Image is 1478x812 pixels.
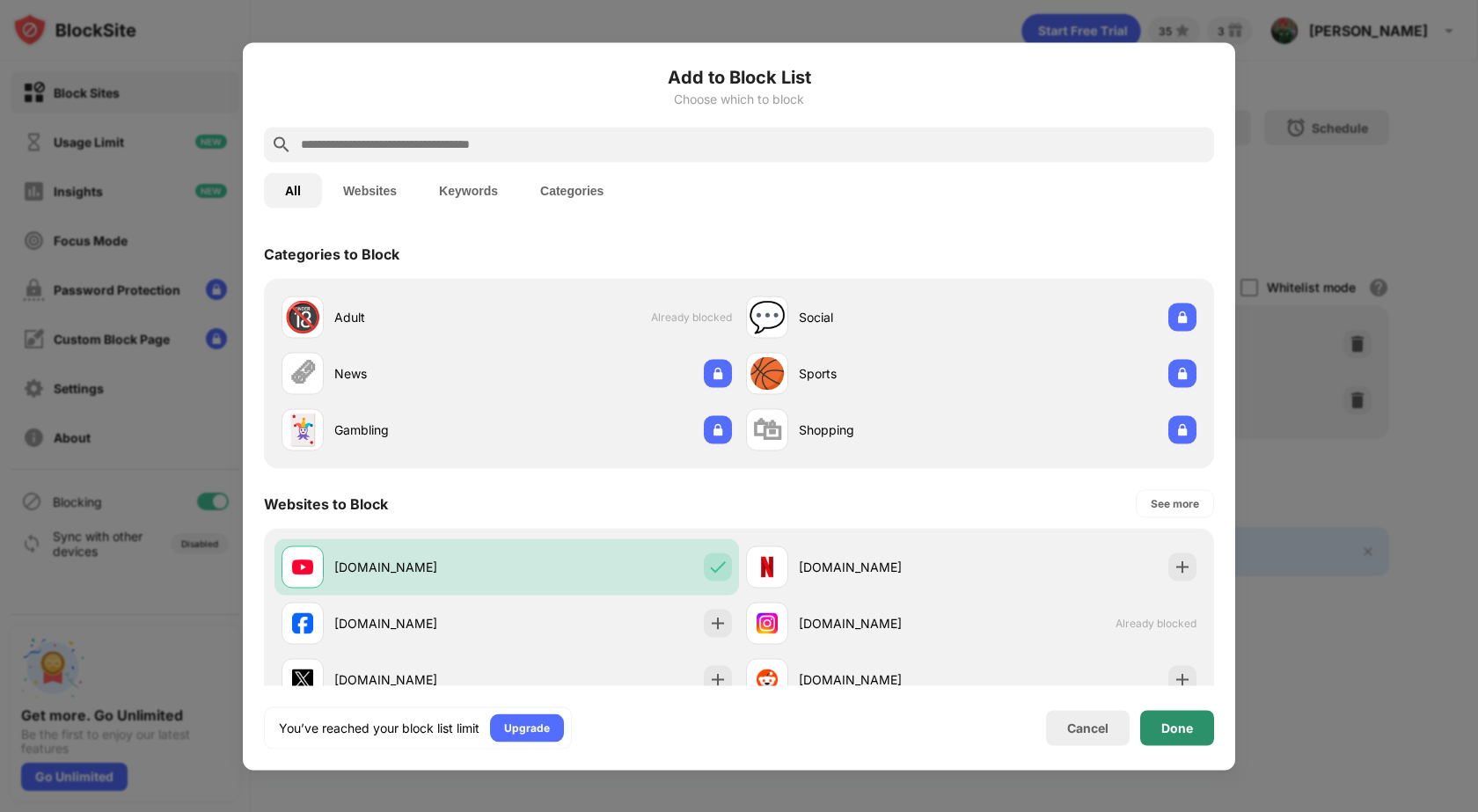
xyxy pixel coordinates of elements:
[264,63,1214,90] h6: Add to Block List
[752,412,782,448] div: 🛍
[799,670,971,689] div: [DOMAIN_NAME]
[749,355,786,391] div: 🏀
[519,172,625,208] button: Categories
[799,614,971,633] div: [DOMAIN_NAME]
[292,556,313,577] img: favicons
[651,311,732,324] span: Already blocked
[1161,721,1193,735] div: Done
[1116,617,1196,630] span: Already blocked
[1151,494,1199,512] div: See more
[284,412,321,448] div: 🃏
[292,612,313,633] img: favicons
[334,364,507,383] div: News
[334,670,507,689] div: [DOMAIN_NAME]
[264,245,399,262] div: Categories to Block
[334,308,507,326] div: Adult
[334,558,507,576] div: [DOMAIN_NAME]
[279,719,479,736] div: You’ve reached your block list limit
[284,299,321,335] div: 🔞
[757,669,778,690] img: favicons
[264,494,388,512] div: Websites to Block
[749,299,786,335] div: 💬
[334,614,507,633] div: [DOMAIN_NAME]
[799,364,971,383] div: Sports
[288,355,318,391] div: 🗞
[757,556,778,577] img: favicons
[264,91,1214,106] div: Choose which to block
[264,172,322,208] button: All
[799,421,971,439] div: Shopping
[334,421,507,439] div: Gambling
[799,308,971,326] div: Social
[322,172,418,208] button: Websites
[1067,721,1108,735] div: Cancel
[799,558,971,576] div: [DOMAIN_NAME]
[418,172,519,208] button: Keywords
[504,719,550,736] div: Upgrade
[292,669,313,690] img: favicons
[271,134,292,155] img: search.svg
[757,612,778,633] img: favicons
